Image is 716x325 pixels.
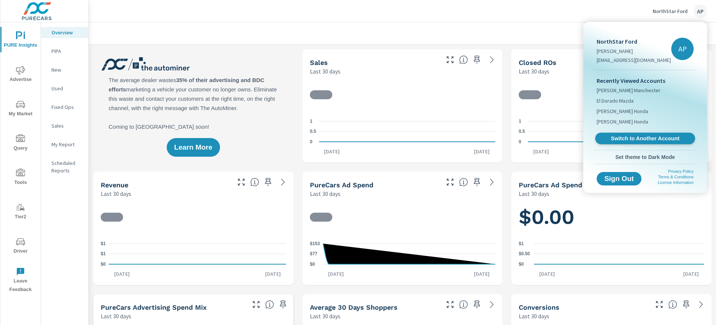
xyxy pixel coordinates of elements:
[597,97,634,104] span: El Dorado Mazda
[597,87,660,94] span: [PERSON_NAME] Manchester
[597,118,648,125] span: [PERSON_NAME] Honda
[597,56,671,64] p: [EMAIL_ADDRESS][DOMAIN_NAME]
[595,133,695,144] a: Switch to Another Account
[603,175,635,182] span: Sign Out
[597,37,671,46] p: NorthStar Ford
[658,180,694,185] a: License Information
[597,76,694,85] p: Recently Viewed Accounts
[668,169,694,174] a: Privacy Policy
[597,107,648,115] span: [PERSON_NAME] Honda
[671,38,694,60] div: AP
[597,172,641,185] button: Sign Out
[658,175,694,179] a: Terms & Conditions
[597,154,694,160] span: Set theme to Dark Mode
[594,150,697,164] button: Set theme to Dark Mode
[599,135,691,142] span: Switch to Another Account
[597,47,671,55] p: [PERSON_NAME]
